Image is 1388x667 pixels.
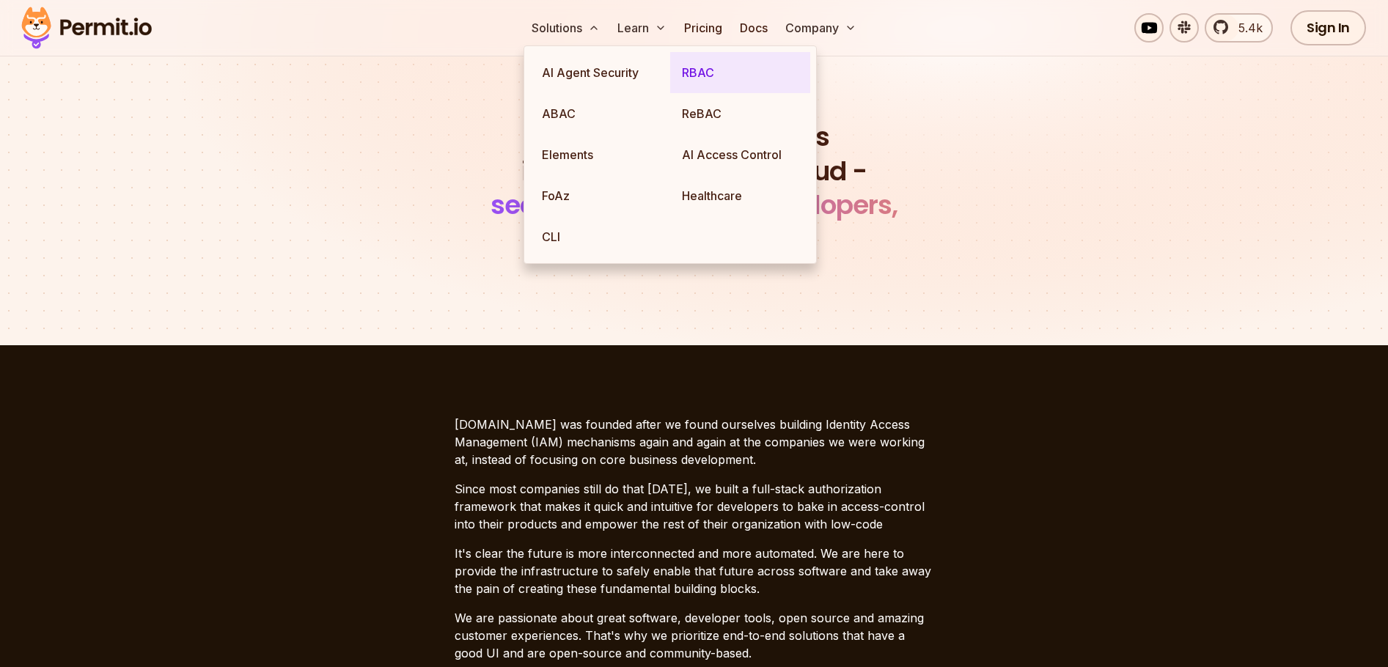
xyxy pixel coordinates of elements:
[530,216,670,257] a: CLI
[455,609,934,662] p: We are passionate about great software, developer tools, open source and amazing customer experie...
[455,480,934,533] p: Since most companies still do that [DATE], we built a full-stack authorization framework that mak...
[530,52,670,93] a: AI Agent Security
[491,186,897,258] span: securely connecting developers, software, and users
[530,175,670,216] a: FoAz
[670,134,810,175] a: AI Access Control
[455,545,934,597] p: It's clear the future is more interconnected and more automated. We are here to provide the infra...
[530,93,670,134] a: ABAC
[455,416,934,468] p: [DOMAIN_NAME] was founded after we found ourselves building Identity Access Management (IAM) mech...
[734,13,774,43] a: Docs
[612,13,672,43] button: Learn
[670,93,810,134] a: ReBAC
[670,52,810,93] a: RBAC
[1230,19,1263,37] span: 5.4k
[779,13,862,43] button: Company
[526,13,606,43] button: Solutions
[471,120,918,257] h1: Build the permissions infrastructure of the cloud -
[670,175,810,216] a: Healthcare
[678,13,728,43] a: Pricing
[530,134,670,175] a: Elements
[1290,10,1366,45] a: Sign In
[15,3,158,53] img: Permit logo
[1205,13,1273,43] a: 5.4k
